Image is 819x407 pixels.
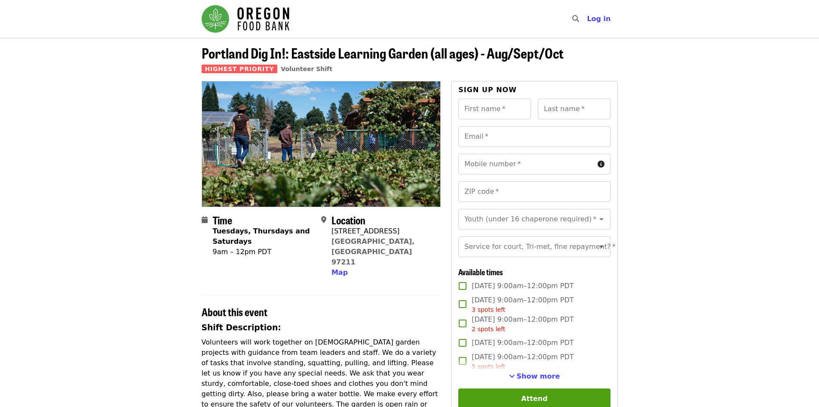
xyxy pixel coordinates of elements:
input: Last name [538,99,610,119]
input: First name [458,99,531,119]
span: Log in [587,15,610,23]
i: map-marker-alt icon [321,216,326,224]
span: Highest Priority [202,65,278,73]
span: Time [213,212,232,227]
img: Portland Dig In!: Eastside Learning Garden (all ages) - Aug/Sept/Oct organized by Oregon Food Bank [202,81,441,206]
button: Open [595,213,607,225]
img: Oregon Food Bank - Home [202,5,289,33]
span: 5 spots left [472,363,505,370]
span: Location [331,212,365,227]
i: search icon [572,15,579,23]
span: Map [331,268,348,277]
span: [DATE] 9:00am–12:00pm PDT [472,281,574,291]
span: About this event [202,304,267,319]
strong: Shift Description: [202,323,281,332]
span: [DATE] 9:00am–12:00pm PDT [472,352,574,371]
input: Search [584,9,591,29]
span: Sign up now [458,86,517,94]
button: See more timeslots [509,371,560,382]
strong: Tuesdays, Thursdays and Saturdays [213,227,310,245]
i: circle-info icon [598,160,604,168]
div: 9am – 12pm PDT [213,247,314,257]
input: Mobile number [458,154,594,174]
button: Map [331,267,348,278]
span: Show more [517,372,560,380]
button: Open [595,241,607,253]
a: Volunteer Shift [281,65,332,72]
input: ZIP code [458,181,610,202]
span: [DATE] 9:00am–12:00pm PDT [472,338,574,348]
span: Portland Dig In!: Eastside Learning Garden (all ages) - Aug/Sept/Oct [202,43,564,63]
button: Log in [580,10,617,28]
span: Available times [458,266,503,277]
span: [DATE] 9:00am–12:00pm PDT [472,295,574,314]
span: 2 spots left [472,326,505,332]
input: Email [458,126,610,147]
span: 3 spots left [472,306,505,313]
i: calendar icon [202,216,208,224]
div: [STREET_ADDRESS] [331,226,434,236]
a: [GEOGRAPHIC_DATA], [GEOGRAPHIC_DATA] 97211 [331,237,415,266]
span: [DATE] 9:00am–12:00pm PDT [472,314,574,334]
